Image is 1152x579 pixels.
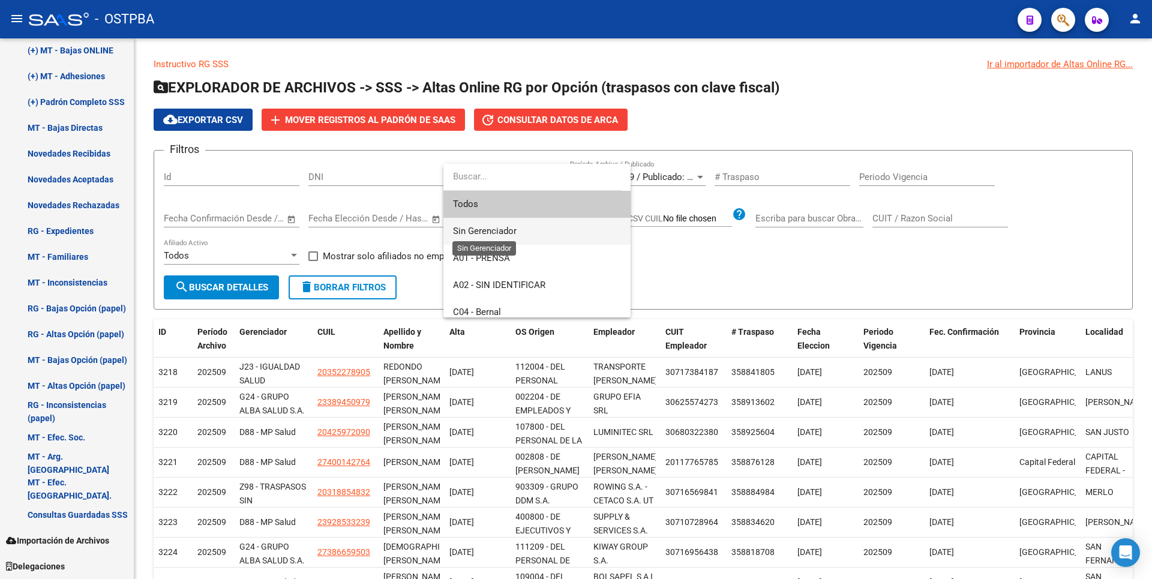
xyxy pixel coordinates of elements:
span: A02 - SIN IDENTIFICAR [453,280,545,290]
span: Sin Gerenciador [453,226,517,236]
input: dropdown search [443,163,622,190]
span: A01 - PRENSA [453,253,510,263]
span: Todos [453,191,621,218]
div: Open Intercom Messenger [1111,538,1140,567]
span: C04 - Bernal [453,307,501,317]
